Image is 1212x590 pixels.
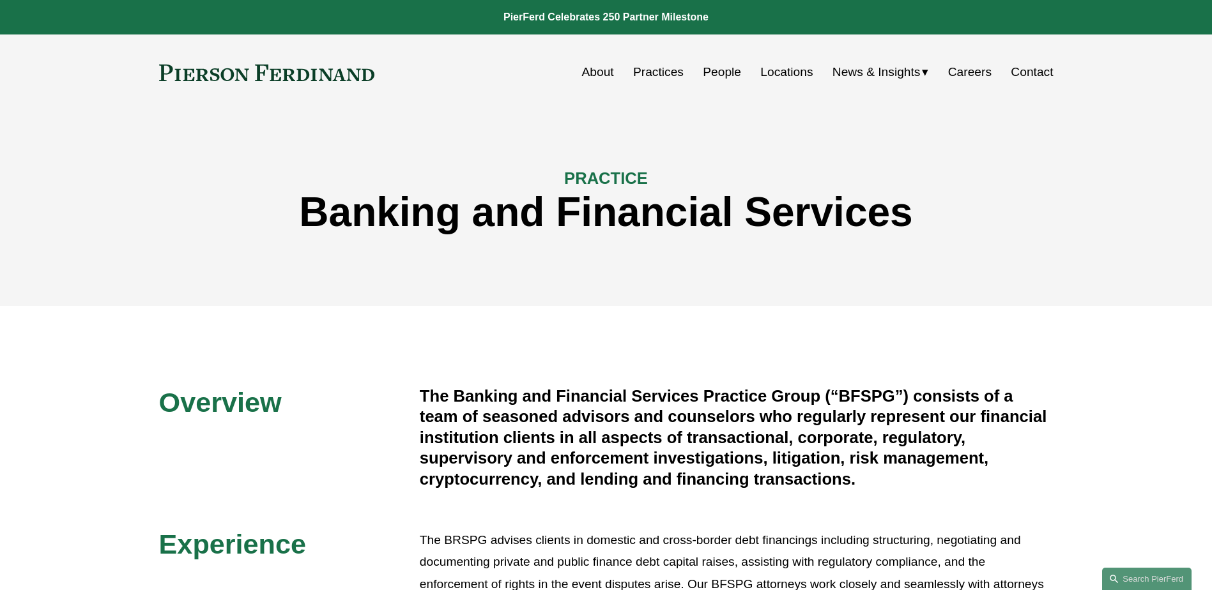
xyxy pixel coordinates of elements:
span: PRACTICE [564,169,648,187]
h1: Banking and Financial Services [159,189,1054,236]
a: Practices [633,60,684,84]
a: Careers [948,60,992,84]
span: News & Insights [832,61,921,84]
a: About [582,60,614,84]
a: Contact [1011,60,1053,84]
a: folder dropdown [832,60,929,84]
h4: The Banking and Financial Services Practice Group (“BFSPG”) consists of a team of seasoned adviso... [420,386,1054,489]
span: Experience [159,529,306,559]
a: Locations [760,60,813,84]
span: Overview [159,387,282,418]
a: People [703,60,741,84]
a: Search this site [1102,568,1192,590]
